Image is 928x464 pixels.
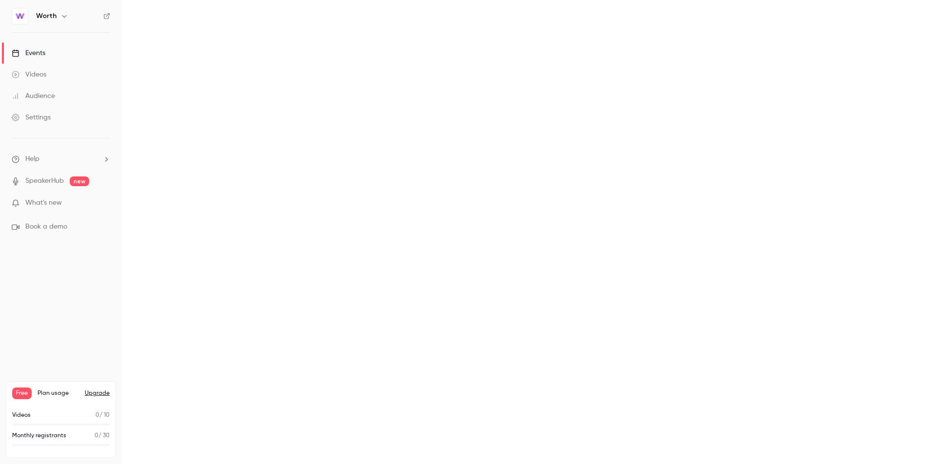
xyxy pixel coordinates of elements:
div: Settings [12,113,51,122]
iframe: Noticeable Trigger [98,199,110,208]
h6: Worth [36,11,57,21]
a: SpeakerHub [25,176,64,186]
p: / 30 [95,431,110,440]
p: Monthly registrants [12,431,66,440]
span: new [70,176,89,186]
span: Free [12,387,32,399]
div: Events [12,48,45,58]
span: Help [25,154,39,164]
button: Upgrade [85,389,110,397]
span: Book a demo [25,222,67,232]
span: What's new [25,198,62,208]
span: 0 [95,433,98,439]
div: Videos [12,70,46,79]
span: Plan usage [38,389,79,397]
p: / 10 [96,411,110,420]
img: Worth [12,8,28,24]
li: help-dropdown-opener [12,154,110,164]
span: 0 [96,412,99,418]
p: Videos [12,411,31,420]
div: Audience [12,91,55,101]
